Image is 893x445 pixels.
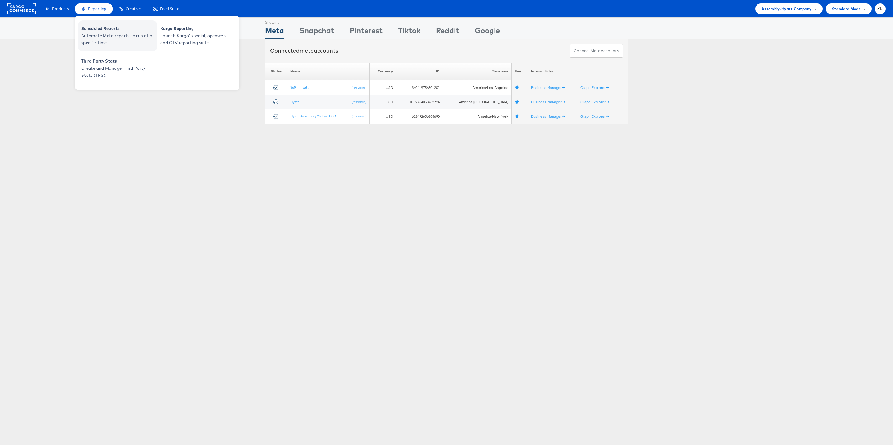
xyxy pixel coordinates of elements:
span: Standard Mode [832,6,861,12]
span: Launch Kargo's social, openweb, and CTV reporting suite. [160,32,235,46]
div: Connected accounts [270,47,338,55]
a: (rename) [352,114,366,119]
span: Feed Suite [160,6,179,12]
span: meta [590,48,601,54]
a: Third Party Stats Create and Manage Third Party Stats (TPS). [78,53,157,84]
a: Kargo Reporting Launch Kargo's social, openweb, and CTV reporting suite. [157,20,236,51]
span: Creative [126,6,141,12]
div: Pinterest [350,25,383,39]
td: America/New_York [443,109,511,124]
th: ID [396,63,443,80]
button: ConnectmetaAccounts [570,44,623,58]
span: Third Party Stats [81,58,156,65]
a: Business Manager [531,85,565,90]
a: (rename) [352,85,366,90]
th: Timezone [443,63,511,80]
span: Assembly-Hyatt Company [762,6,812,12]
span: Reporting [88,6,106,12]
a: Hyatt_AssemblyGlobal_USD [290,114,336,118]
a: (rename) [352,99,366,105]
td: USD [369,80,396,95]
span: Products [52,6,69,12]
span: ZR [877,7,883,11]
th: Status [265,63,287,80]
a: 360i - Hyatt [290,85,309,89]
div: Snapchat [300,25,334,39]
span: Kargo Reporting [160,25,235,32]
span: Automate Meta reports to run at a specific time. [81,32,156,46]
a: Graph Explorer [580,99,609,104]
th: Name [287,63,370,80]
td: 340419756501201 [396,80,443,95]
div: Reddit [436,25,459,39]
a: Business Manager [531,99,565,104]
span: Scheduled Reports [81,25,156,32]
a: Scheduled Reports Automate Meta reports to run at a specific time. [78,20,157,51]
th: Currency [369,63,396,80]
div: Showing [265,18,284,25]
div: Tiktok [398,25,420,39]
div: Meta [265,25,284,39]
span: Create and Manage Third Party Stats (TPS). [81,65,156,79]
a: Graph Explorer [580,85,609,90]
span: meta [300,47,314,54]
a: Graph Explorer [580,114,609,119]
td: 10152754058762724 [396,95,443,109]
a: Hyatt [290,99,299,104]
td: USD [369,109,396,124]
td: America/[GEOGRAPHIC_DATA] [443,95,511,109]
div: Google [475,25,500,39]
td: USD [369,95,396,109]
td: America/Los_Angeles [443,80,511,95]
a: Business Manager [531,114,565,119]
td: 632492656265690 [396,109,443,124]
